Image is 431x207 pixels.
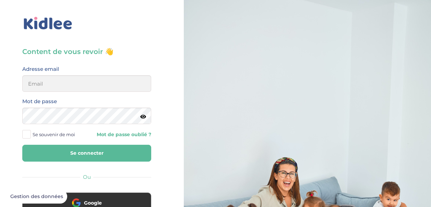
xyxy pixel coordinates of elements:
a: Mot de passe oublié ? [92,131,151,138]
button: Gestion des données [6,189,67,204]
label: Mot de passe [22,97,57,106]
span: Se souvenir de moi [33,130,75,139]
h3: Content de vous revoir 👋 [22,47,151,56]
span: Google [84,199,102,206]
span: Gestion des données [10,194,63,200]
img: google.png [72,198,81,207]
span: Ou [83,174,91,180]
button: Se connecter [22,145,151,162]
label: Adresse email [22,65,59,74]
input: Email [22,75,151,92]
img: logo_kidlee_bleu [22,15,74,31]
